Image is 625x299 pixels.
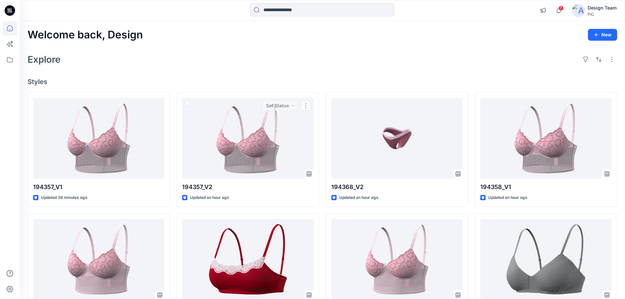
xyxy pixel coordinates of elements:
[28,78,617,86] h4: Styles
[488,194,527,201] p: Updated an hour ago
[480,182,612,192] p: 194358_V1
[33,98,164,179] a: 194357_V1
[33,182,164,192] p: 194357_V1
[190,194,229,201] p: Updated an hour ago
[41,194,87,201] p: Updated 36 minutes ago
[331,182,463,192] p: 194368_V2
[182,182,313,192] p: 194357_V2
[572,4,585,17] img: avatar
[588,4,617,12] div: Design Team
[339,194,378,201] p: Updated an hour ago
[28,54,61,65] h2: Explore
[331,98,463,179] a: 194368_V2
[558,6,564,11] span: 7
[588,29,617,41] button: New
[182,98,313,179] a: 194357_V2
[28,29,143,41] h2: Welcome back, Design
[588,12,617,17] div: PIC
[480,98,612,179] a: 194358_V1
